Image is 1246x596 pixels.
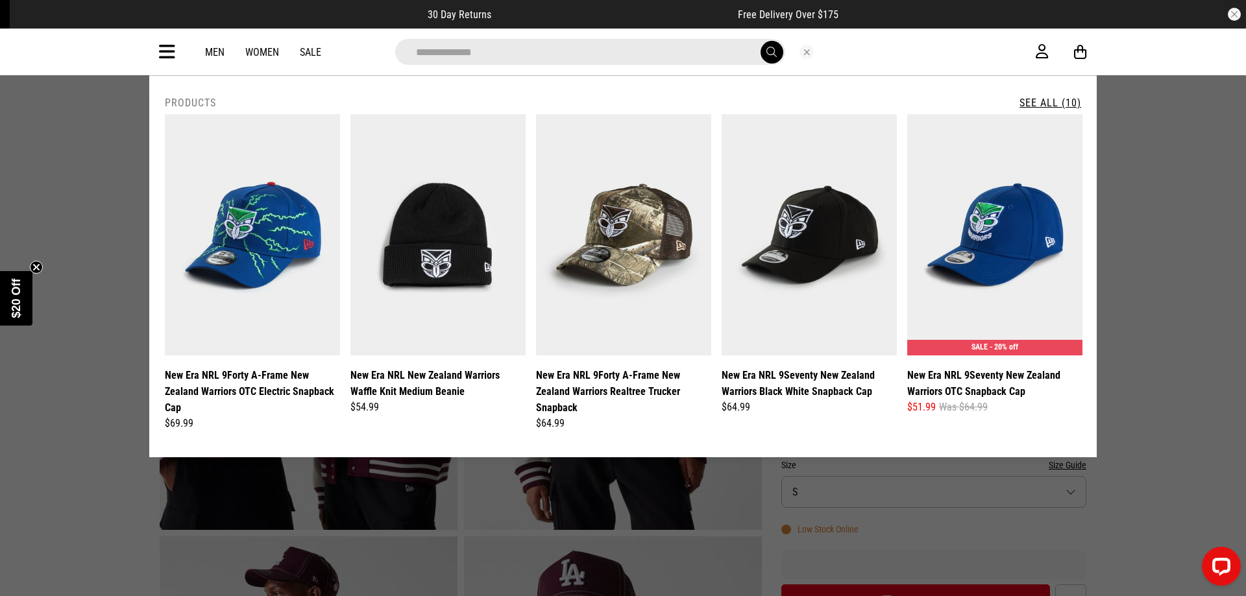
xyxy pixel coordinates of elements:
img: New Era Nrl 9seventy New Zealand Warriors Otc Snapback Cap in Multi [907,114,1082,355]
a: New Era NRL New Zealand Warriors Waffle Knit Medium Beanie [350,367,526,399]
iframe: LiveChat chat widget [1191,542,1246,596]
a: New Era NRL 9Forty A-Frame New Zealand Warriors Realtree Trucker Snapback [536,367,711,416]
a: New Era NRL 9Seventy New Zealand Warriors OTC Snapback Cap [907,367,1082,399]
span: Was $64.99 [939,399,988,415]
img: New Era Nrl 9forty A-frame New Zealand Warriors Realtree Trucker Snapback in Brown [536,114,711,355]
img: New Era Nrl 9seventy New Zealand Warriors Black White Snapback Cap in Black [722,114,897,355]
span: SALE [971,342,988,352]
h2: Products [165,97,216,109]
span: - 20% off [990,342,1018,352]
div: $64.99 [722,399,897,415]
span: Free Delivery Over $175 [738,8,838,21]
div: $64.99 [536,416,711,431]
a: Sale [300,46,321,58]
a: New Era NRL 9Seventy New Zealand Warriors Black White Snapback Cap [722,367,897,399]
span: 30 Day Returns [428,8,491,21]
span: $51.99 [907,399,936,415]
iframe: Customer reviews powered by Trustpilot [517,8,712,21]
a: Women [245,46,279,58]
img: New Era Nrl 9forty A-frame New Zealand Warriors Otc Electric Snapback Cap in Multi [165,114,340,355]
div: $69.99 [165,416,340,431]
img: New Era Nrl New Zealand Warriors Waffle Knit Medium Beanie in Black [350,114,526,355]
span: $20 Off [10,278,23,318]
a: See All (10) [1020,97,1081,109]
a: Men [205,46,225,58]
a: New Era NRL 9Forty A-Frame New Zealand Warriors OTC Electric Snapback Cap [165,367,340,416]
div: $54.99 [350,399,526,415]
button: Close search [800,45,814,59]
button: Close teaser [30,261,43,274]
